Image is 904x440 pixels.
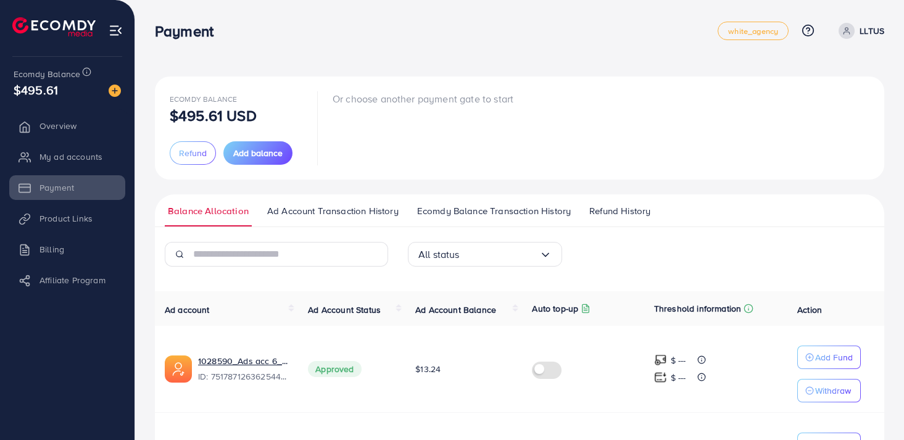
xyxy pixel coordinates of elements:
[797,304,822,316] span: Action
[654,354,667,367] img: top-up amount
[165,355,192,383] img: ic-ads-acc.e4c84228.svg
[168,204,249,218] span: Balance Allocation
[728,27,778,35] span: white_agency
[12,17,96,36] img: logo
[589,204,650,218] span: Refund History
[408,242,562,267] div: Search for option
[333,91,513,106] p: Or choose another payment gate to start
[165,304,210,316] span: Ad account
[860,23,884,38] p: LLTUS
[797,346,861,369] button: Add Fund
[418,245,460,264] span: All status
[223,141,292,165] button: Add balance
[198,355,288,367] a: 1028590_Ads acc 6_1750390915755
[109,23,123,38] img: menu
[460,245,539,264] input: Search for option
[308,361,361,377] span: Approved
[797,379,861,402] button: Withdraw
[815,383,851,398] p: Withdraw
[834,23,884,39] a: LLTUS
[671,353,686,368] p: $ ---
[415,304,496,316] span: Ad Account Balance
[14,81,58,99] span: $495.61
[654,301,741,316] p: Threshold information
[109,85,121,97] img: image
[417,204,571,218] span: Ecomdy Balance Transaction History
[267,204,399,218] span: Ad Account Transaction History
[179,147,207,159] span: Refund
[415,363,441,375] span: $13.24
[170,141,216,165] button: Refund
[198,355,288,383] div: <span class='underline'>1028590_Ads acc 6_1750390915755</span></br>7517871263625445383
[654,371,667,384] img: top-up amount
[155,22,223,40] h3: Payment
[233,147,283,159] span: Add balance
[532,301,578,316] p: Auto top-up
[170,94,237,104] span: Ecomdy Balance
[198,370,288,383] span: ID: 7517871263625445383
[14,68,80,80] span: Ecomdy Balance
[170,108,257,123] p: $495.61 USD
[308,304,381,316] span: Ad Account Status
[671,370,686,385] p: $ ---
[718,22,789,40] a: white_agency
[815,350,853,365] p: Add Fund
